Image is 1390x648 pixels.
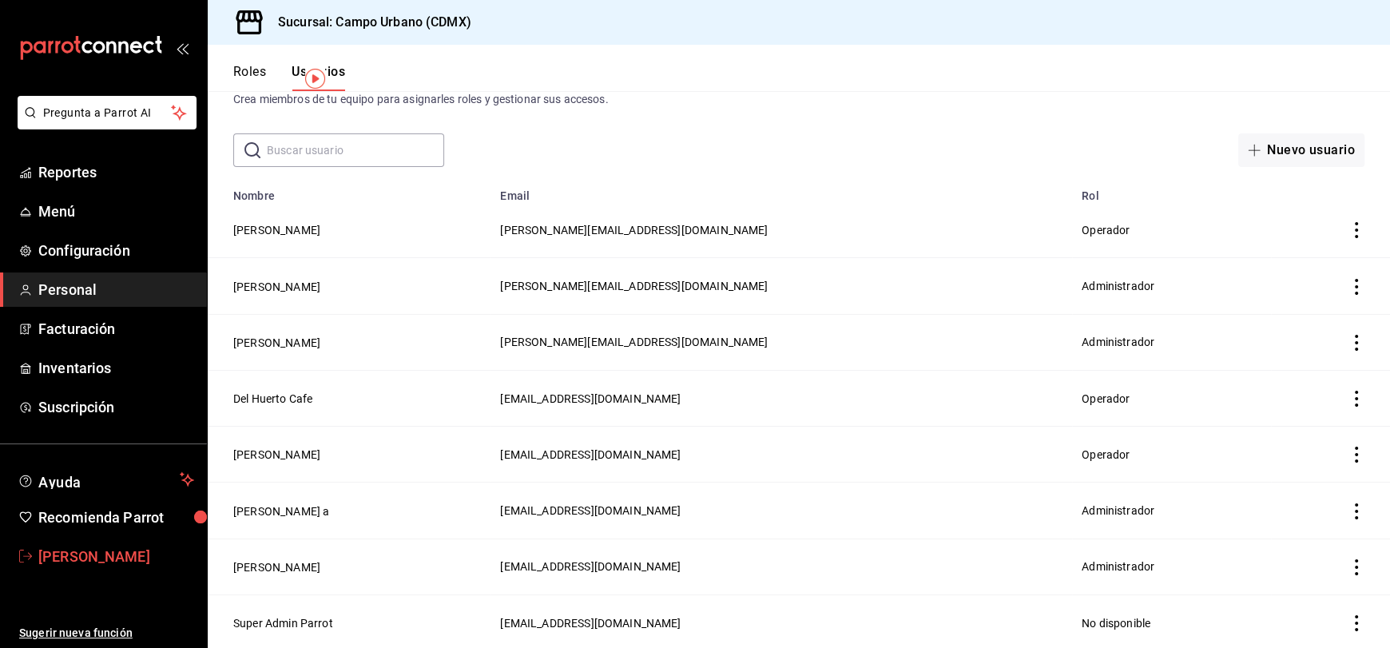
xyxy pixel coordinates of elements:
[38,318,194,340] span: Facturación
[500,448,681,461] span: [EMAIL_ADDRESS][DOMAIN_NAME]
[1348,335,1364,351] button: actions
[1082,560,1154,573] span: Administrador
[1348,279,1364,295] button: actions
[1082,504,1154,517] span: Administrador
[500,336,768,348] span: [PERSON_NAME][EMAIL_ADDRESS][DOMAIN_NAME]
[500,280,768,292] span: [PERSON_NAME][EMAIL_ADDRESS][DOMAIN_NAME]
[500,392,681,405] span: [EMAIL_ADDRESS][DOMAIN_NAME]
[38,396,194,418] span: Suscripción
[208,180,490,202] th: Nombre
[1238,133,1364,167] button: Nuevo usuario
[18,96,197,129] button: Pregunta a Parrot AI
[233,222,320,238] button: [PERSON_NAME]
[38,201,194,222] span: Menú
[38,240,194,261] span: Configuración
[1082,336,1154,348] span: Administrador
[11,116,197,133] a: Pregunta a Parrot AI
[38,470,173,489] span: Ayuda
[233,559,320,575] button: [PERSON_NAME]
[43,105,172,121] span: Pregunta a Parrot AI
[267,134,444,166] input: Buscar usuario
[1348,559,1364,575] button: actions
[305,69,325,89] img: Tooltip marker
[1082,280,1154,292] span: Administrador
[233,615,333,631] button: Super Admin Parrot
[1348,615,1364,631] button: actions
[176,42,189,54] button: open_drawer_menu
[233,91,1364,108] div: Crea miembros de tu equipo para asignarles roles y gestionar sus accesos.
[292,64,345,91] button: Usuarios
[500,224,768,237] span: [PERSON_NAME][EMAIL_ADDRESS][DOMAIN_NAME]
[1348,447,1364,463] button: actions
[233,335,320,351] button: [PERSON_NAME]
[233,447,320,463] button: [PERSON_NAME]
[500,504,681,517] span: [EMAIL_ADDRESS][DOMAIN_NAME]
[1348,503,1364,519] button: actions
[19,625,194,642] span: Sugerir nueva función
[38,161,194,183] span: Reportes
[1072,180,1271,202] th: Rol
[233,391,312,407] button: Del Huerto Cafe
[1348,391,1364,407] button: actions
[233,503,329,519] button: [PERSON_NAME] a
[265,13,471,32] h3: Sucursal: Campo Urbano (CDMX)
[1082,224,1130,237] span: Operador
[38,279,194,300] span: Personal
[233,64,345,91] div: navigation tabs
[233,279,320,295] button: [PERSON_NAME]
[500,560,681,573] span: [EMAIL_ADDRESS][DOMAIN_NAME]
[38,507,194,528] span: Recomienda Parrot
[1348,222,1364,238] button: actions
[233,64,266,91] button: Roles
[490,180,1072,202] th: Email
[38,546,194,567] span: [PERSON_NAME]
[1082,448,1130,461] span: Operador
[500,617,681,630] span: [EMAIL_ADDRESS][DOMAIN_NAME]
[1082,392,1130,405] span: Operador
[38,357,194,379] span: Inventarios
